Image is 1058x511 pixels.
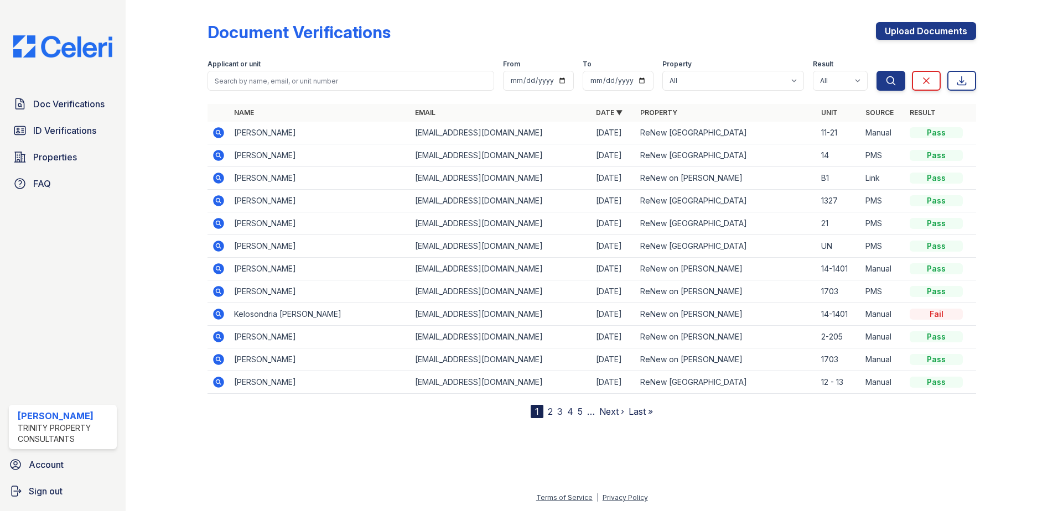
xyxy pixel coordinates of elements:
td: 14-1401 [817,303,861,326]
div: Trinity Property Consultants [18,423,112,445]
a: 5 [578,406,583,417]
td: [EMAIL_ADDRESS][DOMAIN_NAME] [411,258,592,280]
img: CE_Logo_Blue-a8612792a0a2168367f1c8372b55b34899dd931a85d93a1a3d3e32e68fde9ad4.png [4,35,121,58]
td: ReNew [GEOGRAPHIC_DATA] [636,235,817,258]
td: Manual [861,258,905,280]
td: [PERSON_NAME] [230,258,411,280]
td: 2-205 [817,326,861,348]
div: Pass [910,241,963,252]
td: ReNew on [PERSON_NAME] [636,348,817,371]
div: Document Verifications [208,22,391,42]
td: 1703 [817,280,861,303]
td: [DATE] [592,235,636,258]
td: [PERSON_NAME] [230,212,411,235]
td: [DATE] [592,348,636,371]
label: Result [813,60,833,69]
a: Source [865,108,894,117]
td: [PERSON_NAME] [230,167,411,190]
a: Account [4,453,121,476]
span: FAQ [33,177,51,190]
td: [EMAIL_ADDRESS][DOMAIN_NAME] [411,280,592,303]
label: Property [662,60,692,69]
td: Manual [861,122,905,144]
label: To [583,60,592,69]
a: Unit [821,108,838,117]
td: 1703 [817,348,861,371]
a: Name [234,108,254,117]
td: [DATE] [592,167,636,190]
a: FAQ [9,173,117,195]
a: Date ▼ [596,108,623,117]
span: ID Verifications [33,124,96,137]
a: Next › [599,406,624,417]
td: [PERSON_NAME] [230,280,411,303]
td: Link [861,167,905,190]
td: [EMAIL_ADDRESS][DOMAIN_NAME] [411,144,592,167]
td: ReNew on [PERSON_NAME] [636,258,817,280]
td: [EMAIL_ADDRESS][DOMAIN_NAME] [411,167,592,190]
td: PMS [861,190,905,212]
span: … [587,405,595,418]
a: ID Verifications [9,119,117,142]
input: Search by name, email, or unit number [208,71,494,91]
td: [EMAIL_ADDRESS][DOMAIN_NAME] [411,122,592,144]
td: PMS [861,235,905,258]
td: ReNew on [PERSON_NAME] [636,280,817,303]
td: [DATE] [592,212,636,235]
td: [DATE] [592,326,636,348]
td: Kelosondria [PERSON_NAME] [230,303,411,326]
div: Pass [910,150,963,161]
a: Terms of Service [536,493,593,502]
td: [PERSON_NAME] [230,144,411,167]
td: [EMAIL_ADDRESS][DOMAIN_NAME] [411,212,592,235]
td: [PERSON_NAME] [230,122,411,144]
td: PMS [861,144,905,167]
td: 14-1401 [817,258,861,280]
td: 14 [817,144,861,167]
a: Last » [629,406,653,417]
td: [DATE] [592,144,636,167]
td: [DATE] [592,280,636,303]
label: Applicant or unit [208,60,261,69]
td: [EMAIL_ADDRESS][DOMAIN_NAME] [411,371,592,394]
span: Doc Verifications [33,97,105,111]
div: Pass [910,127,963,138]
td: [EMAIL_ADDRESS][DOMAIN_NAME] [411,235,592,258]
td: 1327 [817,190,861,212]
td: PMS [861,212,905,235]
td: ReNew [GEOGRAPHIC_DATA] [636,212,817,235]
td: ReNew [GEOGRAPHIC_DATA] [636,144,817,167]
td: [DATE] [592,258,636,280]
a: Email [415,108,435,117]
div: Pass [910,263,963,274]
div: Pass [910,218,963,229]
td: [EMAIL_ADDRESS][DOMAIN_NAME] [411,348,592,371]
a: Result [910,108,936,117]
div: Pass [910,195,963,206]
div: Pass [910,331,963,342]
td: Manual [861,303,905,326]
td: B1 [817,167,861,190]
span: Account [29,458,64,471]
td: [PERSON_NAME] [230,190,411,212]
td: UN [817,235,861,258]
td: [DATE] [592,371,636,394]
td: PMS [861,280,905,303]
a: Privacy Policy [603,493,648,502]
span: Properties [33,150,77,164]
a: Upload Documents [876,22,976,40]
label: From [503,60,520,69]
a: Doc Verifications [9,93,117,115]
div: Pass [910,173,963,184]
td: Manual [861,326,905,348]
div: 1 [531,405,543,418]
td: [PERSON_NAME] [230,235,411,258]
td: ReNew [GEOGRAPHIC_DATA] [636,122,817,144]
td: ReNew [GEOGRAPHIC_DATA] [636,190,817,212]
td: [DATE] [592,122,636,144]
td: 21 [817,212,861,235]
a: Properties [9,146,117,168]
a: 3 [557,406,563,417]
a: 4 [567,406,573,417]
td: 11-21 [817,122,861,144]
